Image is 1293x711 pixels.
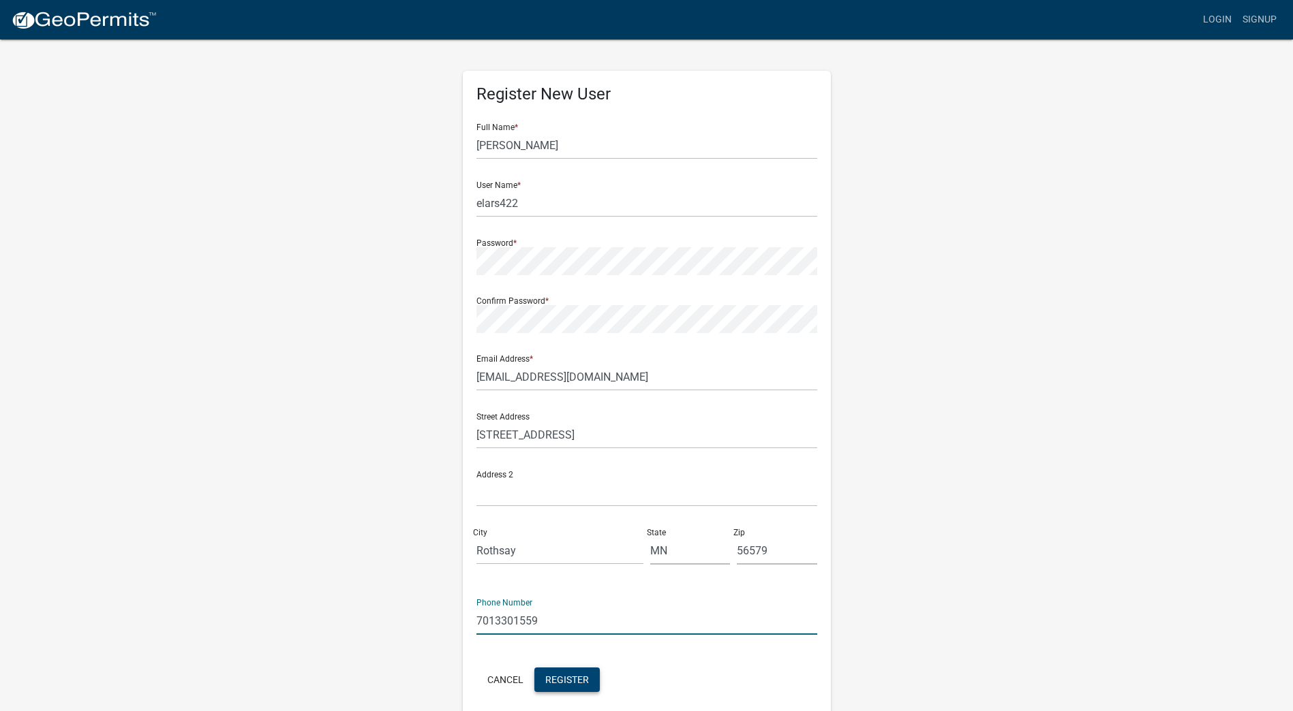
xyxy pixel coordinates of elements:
[476,667,534,692] button: Cancel
[476,84,817,104] h5: Register New User
[534,667,600,692] button: Register
[1237,7,1282,33] a: Signup
[1198,7,1237,33] a: Login
[545,674,589,684] span: Register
